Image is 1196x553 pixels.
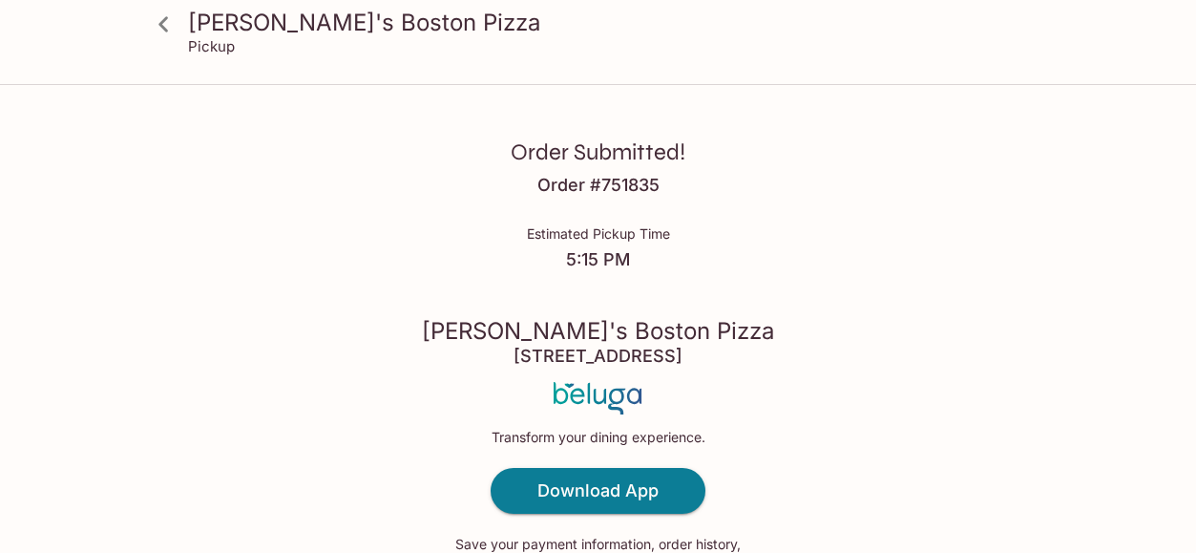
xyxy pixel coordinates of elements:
[527,249,670,270] h4: 5:15 PM
[554,382,642,415] img: Beluga
[491,468,705,514] a: Download App
[537,480,659,501] h4: Download App
[492,430,705,445] p: Transform your dining experience.
[527,226,670,242] p: Estimated Pickup Time
[422,316,774,346] h3: [PERSON_NAME]'s Boston Pizza
[514,346,682,367] h4: [STREET_ADDRESS]
[188,8,1041,37] h3: [PERSON_NAME]'s Boston Pizza
[511,138,685,167] h3: Order Submitted!
[537,175,660,196] h4: Order # 751835
[188,37,235,55] p: Pickup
